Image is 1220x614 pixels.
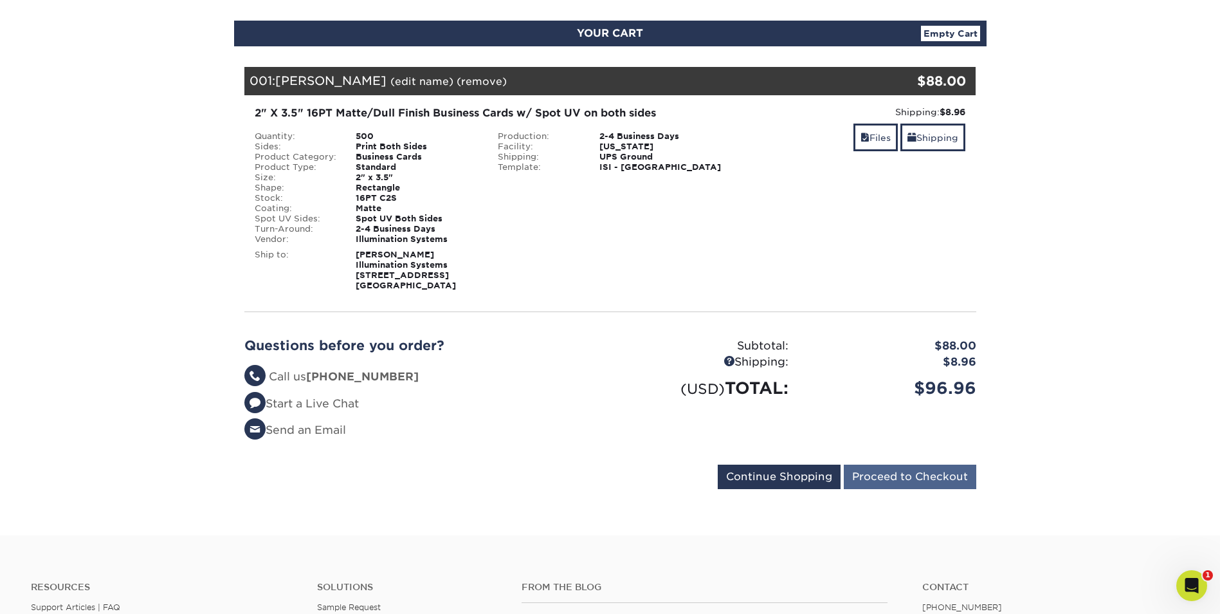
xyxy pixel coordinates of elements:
div: Vendor: [245,234,347,245]
div: Shipping: [610,354,798,371]
div: UPS Ground [590,152,732,162]
a: (edit name) [390,75,453,88]
span: 1 [1203,570,1213,581]
div: 500 [346,131,488,142]
a: Empty Cart [921,26,980,41]
div: 001: [244,67,854,95]
div: Shipping: [742,106,966,118]
div: ISI - [GEOGRAPHIC_DATA] [590,162,732,172]
div: Matte [346,203,488,214]
a: Files [853,124,898,151]
span: shipping [907,133,916,143]
div: Production: [488,131,590,142]
div: $88.00 [854,71,967,91]
div: 2-4 Business Days [590,131,732,142]
div: Quantity: [245,131,347,142]
div: TOTAL: [610,376,798,400]
div: Shipping: [488,152,590,162]
div: Product Category: [245,152,347,162]
div: Ship to: [245,250,347,291]
a: Contact [922,582,1189,593]
div: 2" X 3.5" 16PT Matte/Dull Finish Business Cards w/ Spot UV on both sides [255,106,722,121]
div: Coating: [245,203,347,214]
div: Product Type: [245,162,347,172]
strong: $8.96 [940,107,965,117]
span: [PERSON_NAME] [275,73,387,88]
div: Sides: [245,142,347,152]
a: Support Articles | FAQ [31,602,120,612]
strong: [PERSON_NAME] Illumination Systems [STREET_ADDRESS] [GEOGRAPHIC_DATA] [356,250,456,290]
a: Send an Email [244,423,346,436]
div: $96.96 [798,376,986,400]
div: Subtotal: [610,338,798,355]
div: Size: [245,172,347,183]
span: files [860,133,869,143]
div: 2" x 3.5" [346,172,488,183]
input: Proceed to Checkout [844,465,976,489]
h4: Resources [31,582,298,593]
div: 2-4 Business Days [346,224,488,234]
input: Continue Shopping [718,465,841,489]
h4: Solutions [317,582,502,593]
div: Stock: [245,193,347,203]
div: Print Both Sides [346,142,488,152]
div: Template: [488,162,590,172]
li: Call us [244,369,601,386]
div: Turn-Around: [245,224,347,234]
div: $88.00 [798,338,986,355]
div: Illumination Systems [346,234,488,245]
div: [US_STATE] [590,142,732,152]
iframe: Intercom live chat [1176,570,1207,601]
a: Shipping [900,124,965,151]
a: [PHONE_NUMBER] [922,602,1002,612]
div: Shape: [245,183,347,193]
h2: Questions before you order? [244,338,601,353]
strong: [PHONE_NUMBER] [306,370,419,383]
a: Start a Live Chat [244,397,359,410]
small: (USD) [680,380,725,397]
a: Sample Request [317,602,381,612]
span: YOUR CART [577,27,643,39]
div: Spot UV Sides: [245,214,347,224]
div: Spot UV Both Sides [346,214,488,224]
div: $8.96 [798,354,986,371]
h4: From the Blog [522,582,888,593]
div: Standard [346,162,488,172]
div: Rectangle [346,183,488,193]
div: 16PT C2S [346,193,488,203]
div: Facility: [488,142,590,152]
div: Business Cards [346,152,488,162]
a: (remove) [457,75,507,88]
